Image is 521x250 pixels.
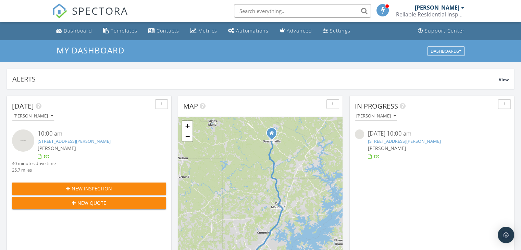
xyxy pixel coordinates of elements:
span: [PERSON_NAME] [368,145,406,151]
span: SPECTORA [72,3,128,18]
div: 10:00 am [38,129,153,138]
a: Advanced [277,25,315,37]
div: Advanced [287,27,312,34]
img: The Best Home Inspection Software - Spectora [52,3,67,18]
a: [STREET_ADDRESS][PERSON_NAME] [38,138,111,144]
div: Settings [330,27,350,34]
span: [DATE] [12,101,34,111]
a: Dashboard [53,25,95,37]
div: [PERSON_NAME] [356,114,396,118]
span: [PERSON_NAME] [38,145,76,151]
img: streetview [355,129,364,139]
span: Map [183,101,198,111]
button: [PERSON_NAME] [12,112,54,121]
span: New Inspection [72,185,112,192]
a: Metrics [187,25,220,37]
a: Zoom in [182,121,193,131]
img: streetview [12,129,34,152]
div: Templates [111,27,137,34]
div: Reliable Residential Inspections [396,11,464,18]
div: Metrics [198,27,217,34]
a: [DATE] 10:00 am [STREET_ADDRESS][PERSON_NAME] [PERSON_NAME] [355,129,509,160]
div: Alerts [12,74,499,84]
div: 40 minutes drive time [12,160,56,167]
a: Zoom out [182,131,193,141]
a: Support Center [415,25,468,37]
div: Open Intercom Messenger [498,227,514,243]
a: SPECTORA [52,9,128,24]
button: New Inspection [12,183,166,195]
a: Templates [100,25,140,37]
input: Search everything... [234,4,371,18]
span: My Dashboard [57,45,124,56]
div: Dawsonville GA 30534 [272,133,276,137]
div: [DATE] 10:00 am [368,129,496,138]
div: [PERSON_NAME] [13,114,53,118]
a: Contacts [146,25,182,37]
a: [STREET_ADDRESS][PERSON_NAME] [368,138,441,144]
div: Support Center [425,27,465,34]
div: Contacts [157,27,179,34]
span: In Progress [355,101,398,111]
a: Settings [320,25,353,37]
div: 25.7 miles [12,167,56,173]
button: New Quote [12,197,166,209]
button: Dashboards [427,46,464,56]
span: New Quote [77,199,106,207]
div: [PERSON_NAME] [415,4,459,11]
a: Automations (Basic) [225,25,271,37]
span: View [499,77,509,83]
div: Dashboards [431,49,461,53]
div: Automations [236,27,269,34]
div: Dashboard [64,27,92,34]
a: 10:00 am [STREET_ADDRESS][PERSON_NAME] [PERSON_NAME] 40 minutes drive time 25.7 miles [12,129,166,173]
button: [PERSON_NAME] [355,112,397,121]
